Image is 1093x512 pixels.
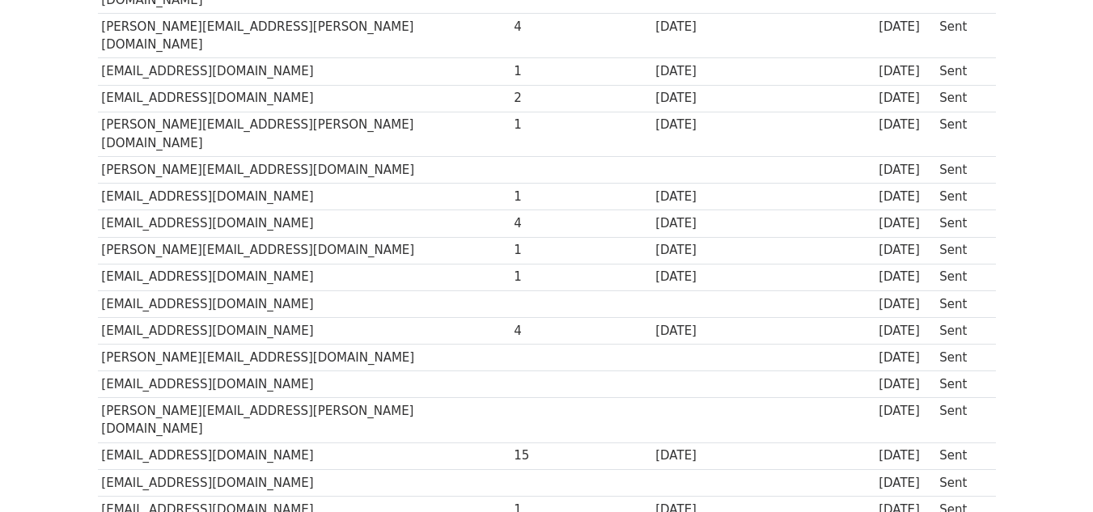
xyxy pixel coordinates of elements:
div: [DATE] [879,188,932,206]
div: [DATE] [879,375,932,394]
div: 2 [514,89,578,108]
td: [EMAIL_ADDRESS][DOMAIN_NAME] [98,371,510,398]
td: Sent [935,210,987,237]
div: 4 [514,214,578,233]
div: 1 [514,268,578,286]
td: Sent [935,264,987,290]
div: 1 [514,241,578,260]
div: [DATE] [655,116,760,134]
td: Sent [935,398,987,443]
div: 15 [514,446,578,465]
td: [EMAIL_ADDRESS][DOMAIN_NAME] [98,317,510,344]
td: Sent [935,13,987,58]
td: Sent [935,344,987,370]
td: [PERSON_NAME][EMAIL_ADDRESS][DOMAIN_NAME] [98,237,510,264]
div: [DATE] [879,18,932,36]
div: [DATE] [655,188,760,206]
td: [EMAIL_ADDRESS][DOMAIN_NAME] [98,184,510,210]
td: Sent [935,85,987,112]
div: [DATE] [879,161,932,180]
div: [DATE] [879,295,932,314]
td: Sent [935,371,987,398]
td: Sent [935,184,987,210]
td: [PERSON_NAME][EMAIL_ADDRESS][PERSON_NAME][DOMAIN_NAME] [98,112,510,157]
td: [PERSON_NAME][EMAIL_ADDRESS][PERSON_NAME][DOMAIN_NAME] [98,13,510,58]
div: [DATE] [879,89,932,108]
div: [DATE] [879,241,932,260]
div: [DATE] [655,322,760,341]
div: 1 [514,62,578,81]
div: [DATE] [655,214,760,233]
td: Sent [935,157,987,184]
td: [EMAIL_ADDRESS][DOMAIN_NAME] [98,290,510,317]
td: Sent [935,442,987,469]
div: [DATE] [655,62,760,81]
div: [DATE] [879,474,932,493]
td: [EMAIL_ADDRESS][DOMAIN_NAME] [98,442,510,469]
td: Sent [935,290,987,317]
div: [DATE] [655,268,760,286]
td: [EMAIL_ADDRESS][DOMAIN_NAME] [98,210,510,237]
td: [PERSON_NAME][EMAIL_ADDRESS][PERSON_NAME][DOMAIN_NAME] [98,398,510,443]
div: 4 [514,322,578,341]
td: [EMAIL_ADDRESS][DOMAIN_NAME] [98,85,510,112]
div: [DATE] [879,268,932,286]
td: Sent [935,469,987,496]
td: [EMAIL_ADDRESS][DOMAIN_NAME] [98,264,510,290]
div: 1 [514,116,578,134]
div: [DATE] [655,18,760,36]
div: [DATE] [879,214,932,233]
div: [DATE] [655,241,760,260]
div: [DATE] [879,62,932,81]
td: Sent [935,317,987,344]
td: [PERSON_NAME][EMAIL_ADDRESS][DOMAIN_NAME] [98,344,510,370]
td: Sent [935,58,987,85]
td: Sent [935,237,987,264]
td: Sent [935,112,987,157]
div: [DATE] [879,402,932,421]
div: [DATE] [879,322,932,341]
div: 4 [514,18,578,36]
td: [EMAIL_ADDRESS][DOMAIN_NAME] [98,469,510,496]
iframe: Chat Widget [1012,434,1093,512]
div: [DATE] [655,89,760,108]
td: [PERSON_NAME][EMAIL_ADDRESS][DOMAIN_NAME] [98,157,510,184]
td: [EMAIL_ADDRESS][DOMAIN_NAME] [98,58,510,85]
div: [DATE] [655,446,760,465]
div: [DATE] [879,446,932,465]
div: [DATE] [879,349,932,367]
div: 1 [514,188,578,206]
div: [DATE] [879,116,932,134]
